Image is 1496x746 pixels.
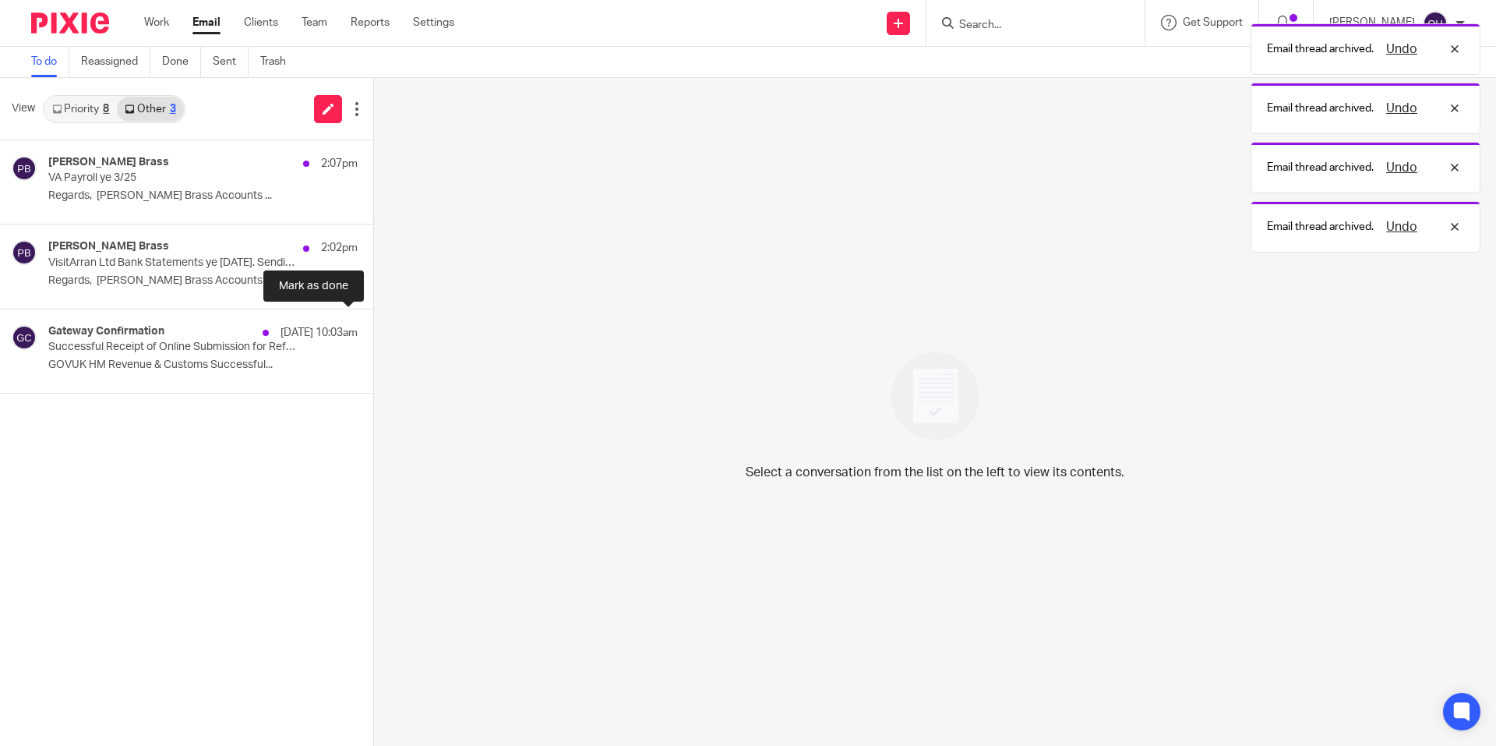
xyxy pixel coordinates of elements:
[413,15,454,30] a: Settings
[321,240,358,256] p: 2:02pm
[48,359,358,372] p: GOVUK HM Revenue & Customs Successful...
[12,101,35,117] span: View
[144,15,169,30] a: Work
[746,463,1124,482] p: Select a conversation from the list on the left to view its contents.
[48,171,296,185] p: VA Payroll ye 3/25
[213,47,249,77] a: Sent
[1381,40,1422,58] button: Undo
[103,104,109,115] div: 8
[12,325,37,350] img: svg%3E
[12,240,37,265] img: svg%3E
[48,325,164,338] h4: Gateway Confirmation
[170,104,176,115] div: 3
[351,15,390,30] a: Reports
[81,47,150,77] a: Reassigned
[1381,158,1422,177] button: Undo
[44,97,117,122] a: Priority8
[48,189,358,203] p: Regards, [PERSON_NAME] Brass Accounts ...
[48,341,296,354] p: Successful Receipt of Online Submission for Reference 961/SA50131
[48,156,169,169] h4: [PERSON_NAME] Brass
[321,156,358,171] p: 2:07pm
[244,15,278,30] a: Clients
[280,325,358,341] p: [DATE] 10:03am
[1423,11,1448,36] img: svg%3E
[1267,41,1374,57] p: Email thread archived.
[48,256,296,270] p: VisitArran Ltd Bank Statements ye [DATE]. Sending you accounts stuff for VisitArran Ltd - am off ...
[192,15,221,30] a: Email
[1267,160,1374,175] p: Email thread archived.
[260,47,298,77] a: Trash
[12,156,37,181] img: svg%3E
[31,12,109,34] img: Pixie
[48,274,358,288] p: Regards, [PERSON_NAME] Brass Accounts ...
[1267,101,1374,116] p: Email thread archived.
[1381,99,1422,118] button: Undo
[117,97,183,122] a: Other3
[302,15,327,30] a: Team
[1267,219,1374,235] p: Email thread archived.
[162,47,201,77] a: Done
[1381,217,1422,236] button: Undo
[881,342,990,451] img: image
[31,47,69,77] a: To do
[48,240,169,253] h4: [PERSON_NAME] Brass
